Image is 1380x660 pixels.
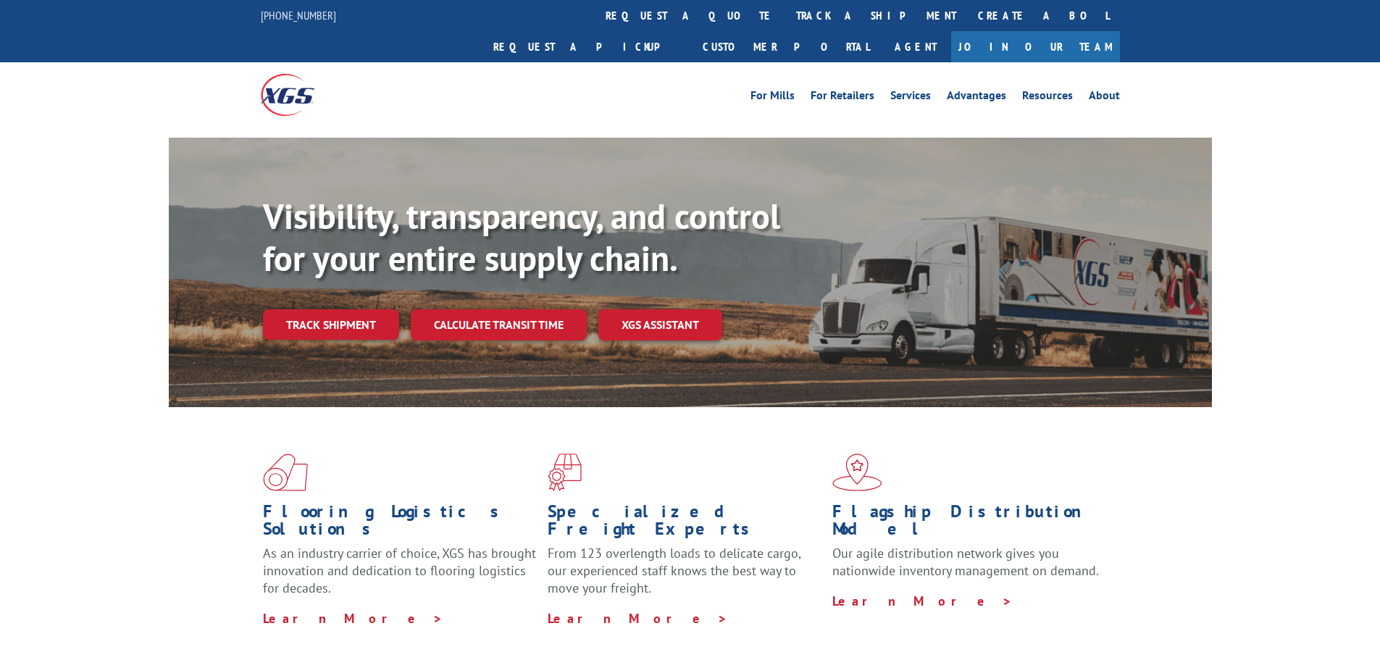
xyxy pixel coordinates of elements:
h1: Specialized Freight Experts [548,503,821,545]
a: Learn More > [832,593,1013,609]
a: Advantages [947,90,1006,106]
a: Request a pickup [482,31,692,62]
span: Our agile distribution network gives you nationwide inventory management on demand. [832,545,1099,579]
a: About [1089,90,1120,106]
a: XGS ASSISTANT [598,309,722,341]
b: Visibility, transparency, and control for your entire supply chain. [263,193,780,280]
a: Learn More > [263,610,443,627]
h1: Flooring Logistics Solutions [263,503,537,545]
a: Customer Portal [692,31,880,62]
a: For Retailers [811,90,874,106]
a: Learn More > [548,610,728,627]
a: Calculate transit time [411,309,587,341]
a: Agent [880,31,951,62]
img: xgs-icon-total-supply-chain-intelligence-red [263,454,308,491]
a: Resources [1022,90,1073,106]
a: Track shipment [263,309,399,340]
a: Join Our Team [951,31,1120,62]
span: As an industry carrier of choice, XGS has brought innovation and dedication to flooring logistics... [263,545,536,596]
a: Services [890,90,931,106]
a: [PHONE_NUMBER] [261,8,336,22]
h1: Flagship Distribution Model [832,503,1106,545]
img: xgs-icon-focused-on-flooring-red [548,454,582,491]
img: xgs-icon-flagship-distribution-model-red [832,454,882,491]
a: For Mills [750,90,795,106]
p: From 123 overlength loads to delicate cargo, our experienced staff knows the best way to move you... [548,545,821,609]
